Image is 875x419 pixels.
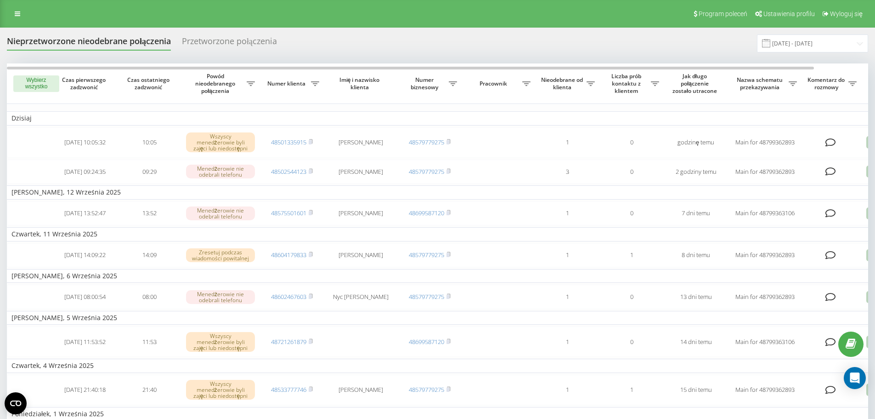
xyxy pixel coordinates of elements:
[535,285,599,309] td: 1
[409,338,444,346] a: 48699587120
[5,392,27,414] button: Open CMP widget
[324,201,397,226] td: [PERSON_NAME]
[599,160,664,184] td: 0
[186,332,255,352] div: Wszyscy menedżerowie byli zajęci lub niedostępni
[535,201,599,226] td: 1
[186,380,255,400] div: Wszyscy menedżerowie byli zajęci lub niedostępni
[664,243,728,268] td: 8 dni temu
[117,127,181,158] td: 10:05
[117,160,181,184] td: 09:29
[699,10,747,17] span: Program poleceń
[186,132,255,153] div: Wszyscy menedżerowie byli zajęci lub niedostępni
[830,10,863,17] span: Wyloguj się
[186,73,247,94] span: Powód nieodebranego połączenia
[844,367,866,389] div: Open Intercom Messenger
[409,209,444,217] a: 48699587120
[728,285,802,309] td: Main for 48799362893
[728,375,802,405] td: Main for 48799362893
[728,160,802,184] td: Main for 48799362893
[271,209,306,217] a: 48575501601
[409,385,444,394] a: 48579779275
[271,293,306,301] a: 48602467603
[409,167,444,176] a: 48579779275
[60,76,110,91] span: Czas pierwszego zadzwonić
[664,127,728,158] td: godzinę temu
[53,160,117,184] td: [DATE] 09:24:35
[599,327,664,357] td: 0
[535,243,599,268] td: 1
[540,76,587,91] span: Nieodebrane od klienta
[664,160,728,184] td: 2 godziny temu
[664,327,728,357] td: 14 dni temu
[186,165,255,178] div: Menedżerowie nie odebrali telefonu
[728,327,802,357] td: Main for 48799363106
[53,201,117,226] td: [DATE] 13:52:47
[599,375,664,405] td: 1
[186,248,255,262] div: Zresetuj podczas wiadomości powitalnej
[604,73,651,94] span: Liczba prób kontaktu z klientem
[53,327,117,357] td: [DATE] 11:53:52
[728,201,802,226] td: Main for 48799363106
[271,138,306,146] a: 48501335915
[186,290,255,304] div: Menedżerowie nie odebrali telefonu
[324,375,397,405] td: [PERSON_NAME]
[409,293,444,301] a: 48579779275
[53,243,117,268] td: [DATE] 14:09:22
[324,160,397,184] td: [PERSON_NAME]
[124,76,174,91] span: Czas ostatniego zadzwonić
[117,327,181,357] td: 11:53
[535,375,599,405] td: 1
[182,36,277,51] div: Przetworzone połączenia
[728,127,802,158] td: Main for 48799362893
[53,375,117,405] td: [DATE] 21:40:18
[733,76,789,91] span: Nazwa schematu przekazywania
[664,285,728,309] td: 13 dni temu
[186,207,255,220] div: Menedżerowie nie odebrali telefonu
[324,243,397,268] td: [PERSON_NAME]
[466,80,522,87] span: Pracownik
[763,10,815,17] span: Ustawienia profilu
[402,76,449,91] span: Numer biznesowy
[271,167,306,176] a: 48502544123
[599,243,664,268] td: 1
[535,327,599,357] td: 1
[324,127,397,158] td: [PERSON_NAME]
[332,76,390,91] span: Imię i nazwisko klienta
[599,127,664,158] td: 0
[806,76,848,91] span: Komentarz do rozmowy
[117,375,181,405] td: 21:40
[271,338,306,346] a: 48721261879
[671,73,721,94] span: Jak długo połączenie zostało utracone
[664,201,728,226] td: 7 dni temu
[409,138,444,146] a: 48579779275
[13,75,59,92] button: Wybierz wszystko
[599,201,664,226] td: 0
[53,285,117,309] td: [DATE] 08:00:54
[117,285,181,309] td: 08:00
[664,375,728,405] td: 15 dni temu
[535,127,599,158] td: 1
[599,285,664,309] td: 0
[728,243,802,268] td: Main for 48799362893
[264,80,311,87] span: Numer klienta
[7,36,171,51] div: Nieprzetworzone nieodebrane połączenia
[409,251,444,259] a: 48579779275
[53,127,117,158] td: [DATE] 10:05:32
[117,243,181,268] td: 14:09
[535,160,599,184] td: 3
[271,251,306,259] a: 48604179833
[117,201,181,226] td: 13:52
[324,285,397,309] td: Nyc [PERSON_NAME]
[271,385,306,394] a: 48533777746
